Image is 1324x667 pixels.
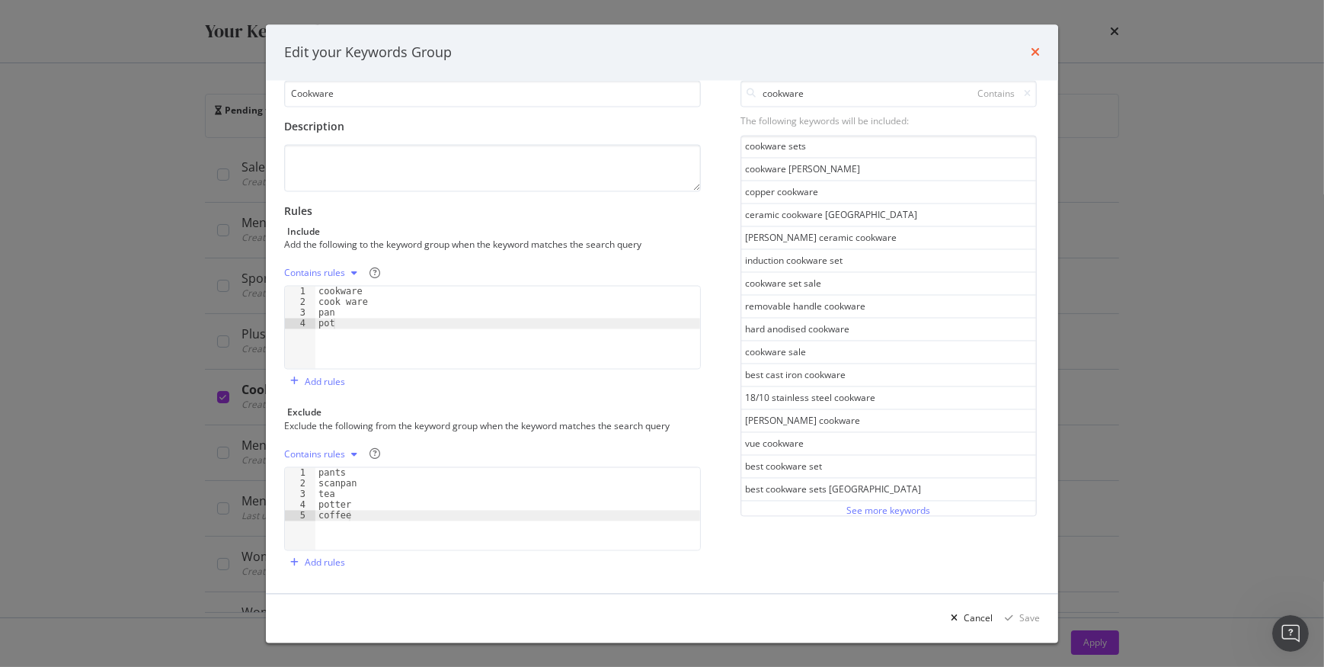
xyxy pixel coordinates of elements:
[741,387,1036,410] div: 18/10 stainless steel cookware
[1019,611,1040,624] div: Save
[266,24,1058,643] div: modal
[741,227,1036,250] div: [PERSON_NAME] ceramic cookware
[741,296,1036,319] div: removable handle cookware
[285,319,315,329] div: 4
[285,287,315,297] div: 1
[977,88,1015,101] div: Contains
[1272,615,1309,652] iframe: Intercom live chat
[284,43,452,63] div: Edit your Keywords Group
[284,269,345,278] div: Contains rules
[284,370,345,394] button: Add rules
[741,181,1036,204] div: copper cookware
[1031,43,1040,63] div: times
[285,499,315,510] div: 4
[285,510,315,521] div: 5
[945,606,993,630] button: Cancel
[305,556,345,569] div: Add rules
[741,410,1036,433] div: [PERSON_NAME] cookware
[741,250,1036,273] div: induction cookware set
[741,136,1036,159] div: cookware sets
[741,273,1036,296] div: cookware set sale
[285,297,315,308] div: 2
[846,502,930,520] button: See more keywords
[999,606,1040,630] button: Save
[284,450,345,459] div: Contains rules
[284,204,701,220] div: Rules
[285,467,315,478] div: 1
[741,456,1036,479] div: best cookware set
[285,489,315,499] div: 3
[741,364,1036,387] div: best cast iron cookware
[741,342,1036,364] div: cookware sale
[287,226,320,239] div: Include
[741,433,1036,456] div: vue cookware
[741,319,1036,342] div: hard anodised cookware
[284,550,345,575] button: Add rules
[284,419,698,432] div: Exclude the following from the keyword group when the keyword matches the search query
[287,406,321,419] div: Exclude
[284,81,701,107] input: Enter a name
[285,478,315,489] div: 2
[284,442,363,467] button: Contains rules
[741,479,1036,502] div: best cookware sets [GEOGRAPHIC_DATA]
[741,204,1036,227] div: ceramic cookware [GEOGRAPHIC_DATA]
[284,120,701,135] div: Description
[740,81,1037,107] input: Choose one of your rules to preview the keywords
[285,308,315,319] div: 3
[284,239,698,252] div: Add the following to the keyword group when the keyword matches the search query
[964,611,993,624] div: Cancel
[284,261,363,286] button: Contains rules
[740,115,1037,128] div: The following keywords will be included:
[846,504,930,517] div: See more keywords
[305,375,345,388] div: Add rules
[741,159,1036,181] div: cookware [PERSON_NAME]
